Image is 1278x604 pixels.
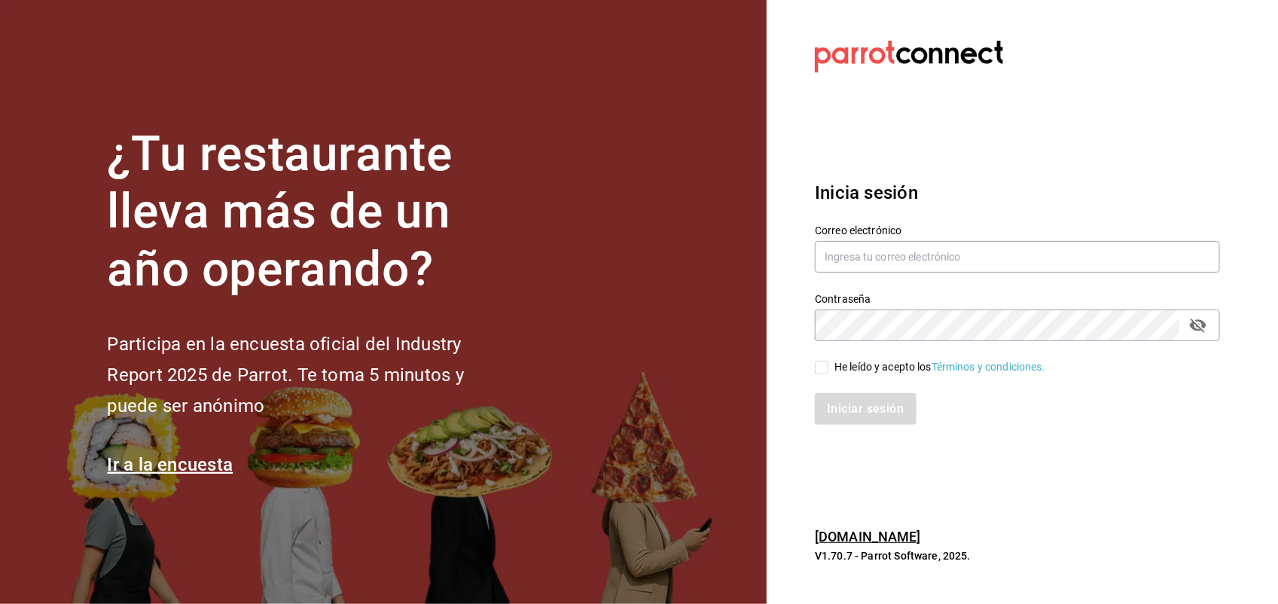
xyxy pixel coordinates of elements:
[1185,313,1211,338] button: passwordField
[834,359,1045,375] div: He leído y acepto los
[108,329,514,421] h2: Participa en la encuesta oficial del Industry Report 2025 de Parrot. Te toma 5 minutos y puede se...
[815,241,1220,273] input: Ingresa tu correo electrónico
[815,294,1220,304] label: Contraseña
[815,225,1220,236] label: Correo electrónico
[815,548,1220,563] p: V1.70.7 - Parrot Software, 2025.
[815,529,921,545] a: [DOMAIN_NAME]
[108,126,514,299] h1: ¿Tu restaurante lleva más de un año operando?
[932,361,1045,373] a: Términos y condiciones.
[815,179,1220,206] h3: Inicia sesión
[108,454,233,475] a: Ir a la encuesta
